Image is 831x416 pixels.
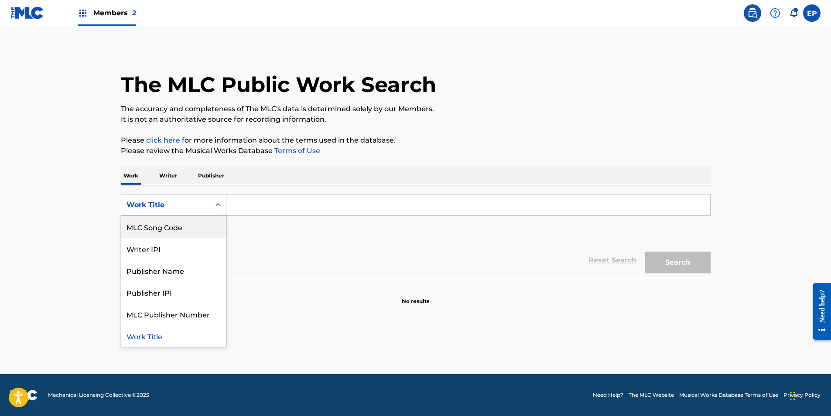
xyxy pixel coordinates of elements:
[121,114,711,125] p: It is not an authoritative source for recording information.
[747,8,758,18] img: search
[93,8,136,18] span: Members
[48,391,149,399] span: Mechanical Licensing Collective © 2025
[10,390,38,400] img: logo
[121,216,226,238] div: MLC Song Code
[273,147,320,155] a: Terms of Use
[121,146,711,156] p: Please review the Musical Works Database
[402,287,429,305] p: No results
[629,391,674,399] a: The MLC Website
[195,167,227,185] p: Publisher
[121,303,226,325] div: MLC Publisher Number
[803,4,821,22] div: User Menu
[157,167,180,185] p: Writer
[132,9,136,17] span: 2
[146,136,180,144] a: click here
[121,281,226,303] div: Publisher IPI
[679,391,778,399] a: Musical Works Database Terms of Use
[121,325,226,347] div: Work Title
[789,9,798,17] div: Notifications
[807,276,831,347] iframe: Resource Center
[787,374,831,416] iframe: Chat Widget
[10,7,44,19] img: MLC Logo
[744,4,761,22] a: Public Search
[121,194,711,278] form: Search Form
[783,391,821,399] a: Privacy Policy
[790,383,795,409] div: Drag
[121,104,711,114] p: The accuracy and completeness of The MLC's data is determined solely by our Members.
[593,391,623,399] a: Need Help?
[127,200,205,210] div: Work Title
[121,135,711,146] p: Please for more information about the terms used in the database.
[770,8,780,18] img: help
[121,238,226,259] div: Writer IPI
[78,8,88,18] img: Top Rightsholders
[121,72,436,98] h1: The MLC Public Work Search
[766,4,784,22] div: Help
[121,167,141,185] p: Work
[121,259,226,281] div: Publisher Name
